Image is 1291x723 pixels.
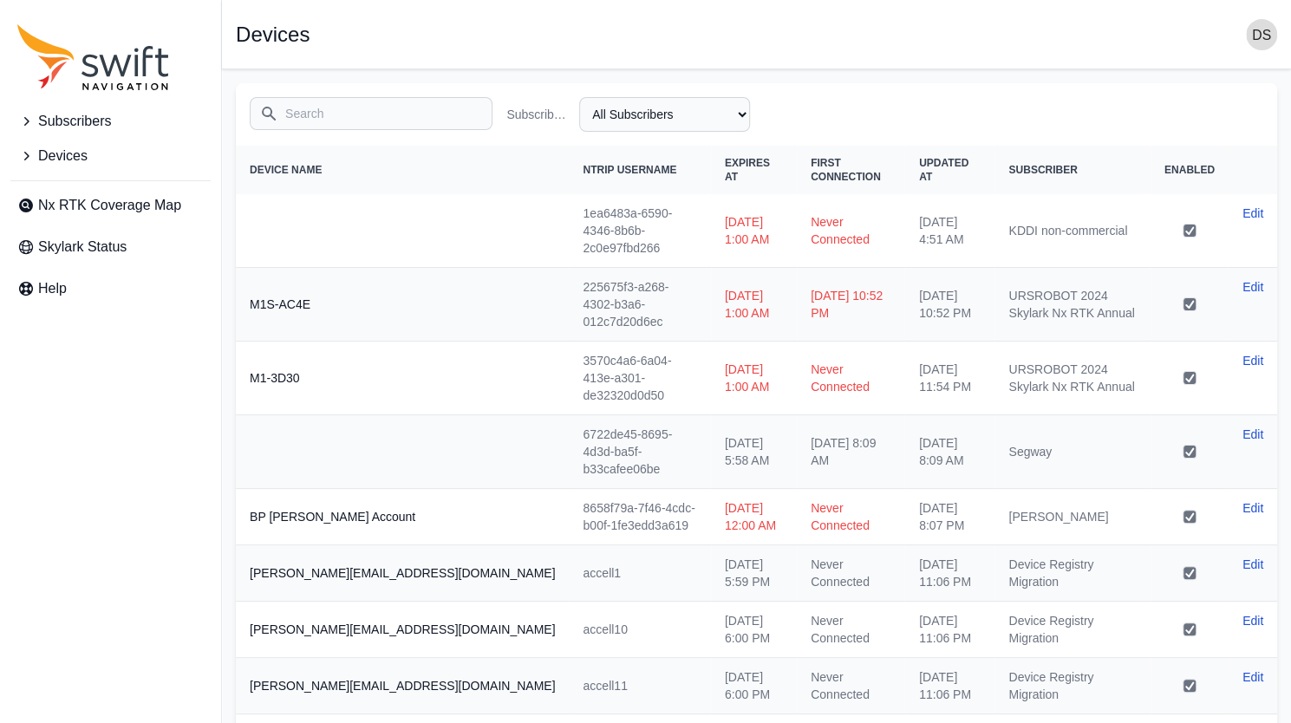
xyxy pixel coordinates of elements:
[10,271,211,306] a: Help
[569,146,710,194] th: NTRIP Username
[569,342,710,415] td: 3570c4a6-6a04-413e-a301-de32320d0d50
[569,489,710,545] td: 8658f79a-7f46-4cdc-b00f-1fe3edd3a619
[711,658,797,714] td: [DATE] 6:00 PM
[905,545,994,602] td: [DATE] 11:06 PM
[994,342,1151,415] td: URSROBOT 2024 Skylark Nx RTK Annual
[569,545,710,602] td: accell1
[38,237,127,257] span: Skylark Status
[569,194,710,268] td: 1ea6483a-6590-4346-8b6b-2c0e97fbd266
[919,157,968,183] span: Updated At
[38,111,111,132] span: Subscribers
[711,415,797,489] td: [DATE] 5:58 AM
[711,545,797,602] td: [DATE] 5:59 PM
[994,268,1151,342] td: URSROBOT 2024 Skylark Nx RTK Annual
[236,545,569,602] th: [PERSON_NAME][EMAIL_ADDRESS][DOMAIN_NAME]
[569,268,710,342] td: 225675f3-a268-4302-b3a6-012c7d20d6ec
[236,602,569,658] th: [PERSON_NAME][EMAIL_ADDRESS][DOMAIN_NAME]
[1151,146,1229,194] th: Enabled
[811,157,881,183] span: First Connection
[1242,499,1263,517] a: Edit
[10,230,211,264] a: Skylark Status
[797,342,905,415] td: Never Connected
[797,415,905,489] td: [DATE] 8:09 AM
[1242,556,1263,573] a: Edit
[506,106,572,123] label: Subscriber Name
[797,545,905,602] td: Never Connected
[905,658,994,714] td: [DATE] 11:06 PM
[236,658,569,714] th: [PERSON_NAME][EMAIL_ADDRESS][DOMAIN_NAME]
[994,489,1151,545] td: [PERSON_NAME]
[1242,668,1263,686] a: Edit
[236,489,569,545] th: BP [PERSON_NAME] Account
[1242,352,1263,369] a: Edit
[711,268,797,342] td: [DATE] 1:00 AM
[38,278,67,299] span: Help
[236,146,569,194] th: Device Name
[236,268,569,342] th: M1S-AC4E
[711,342,797,415] td: [DATE] 1:00 AM
[725,157,770,183] span: Expires At
[236,342,569,415] th: M1-3D30
[711,194,797,268] td: [DATE] 1:00 AM
[905,268,994,342] td: [DATE] 10:52 PM
[250,97,492,130] input: Search
[38,195,181,216] span: Nx RTK Coverage Map
[797,658,905,714] td: Never Connected
[905,602,994,658] td: [DATE] 11:06 PM
[905,489,994,545] td: [DATE] 8:07 PM
[1242,612,1263,629] a: Edit
[797,489,905,545] td: Never Connected
[1246,19,1277,50] img: user photo
[10,188,211,223] a: Nx RTK Coverage Map
[569,658,710,714] td: accell11
[905,342,994,415] td: [DATE] 11:54 PM
[10,139,211,173] button: Devices
[994,146,1151,194] th: Subscriber
[905,194,994,268] td: [DATE] 4:51 AM
[994,602,1151,658] td: Device Registry Migration
[905,415,994,489] td: [DATE] 8:09 AM
[797,602,905,658] td: Never Connected
[994,415,1151,489] td: Segway
[1242,278,1263,296] a: Edit
[994,194,1151,268] td: KDDI non-commercial
[797,194,905,268] td: Never Connected
[994,658,1151,714] td: Device Registry Migration
[569,415,710,489] td: 6722de45-8695-4d3d-ba5f-b33cafee06be
[38,146,88,166] span: Devices
[579,97,749,132] select: Subscriber
[10,104,211,139] button: Subscribers
[994,545,1151,602] td: Device Registry Migration
[1242,205,1263,222] a: Edit
[711,602,797,658] td: [DATE] 6:00 PM
[236,24,310,45] h1: Devices
[711,489,797,545] td: [DATE] 12:00 AM
[797,268,905,342] td: [DATE] 10:52 PM
[569,602,710,658] td: accell10
[1242,426,1263,443] a: Edit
